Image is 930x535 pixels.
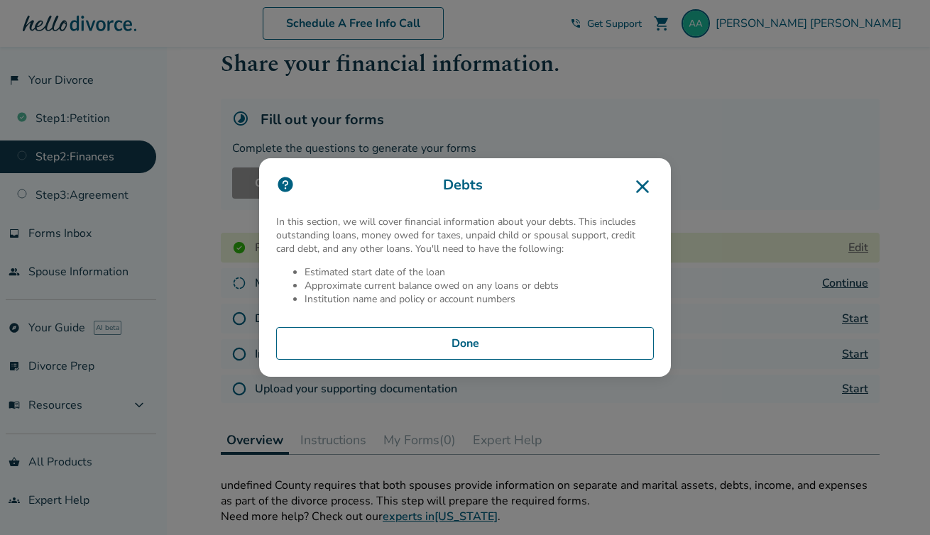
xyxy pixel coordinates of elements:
li: Institution name and policy or account numbers [305,292,654,306]
img: icon [276,175,295,194]
h3: Debts [276,175,654,198]
li: Approximate current balance owed on any loans or debts [305,279,654,292]
p: In this section, we will cover financial information about your debts. This includes outstanding ... [276,215,654,255]
iframe: Chat Widget [859,467,930,535]
button: Done [276,327,654,360]
li: Estimated start date of the loan [305,265,654,279]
